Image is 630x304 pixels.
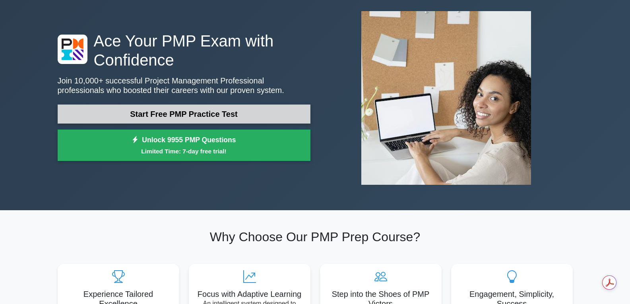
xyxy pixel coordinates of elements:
[58,130,310,161] a: Unlock 9955 PMP QuestionsLimited Time: 7-day free trial!
[58,229,573,244] h2: Why Choose Our PMP Prep Course?
[195,289,304,299] h5: Focus with Adaptive Learning
[58,31,310,70] h1: Ace Your PMP Exam with Confidence
[58,105,310,124] a: Start Free PMP Practice Test
[68,147,300,156] small: Limited Time: 7-day free trial!
[58,76,310,95] p: Join 10,000+ successful Project Management Professional professionals who boosted their careers w...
